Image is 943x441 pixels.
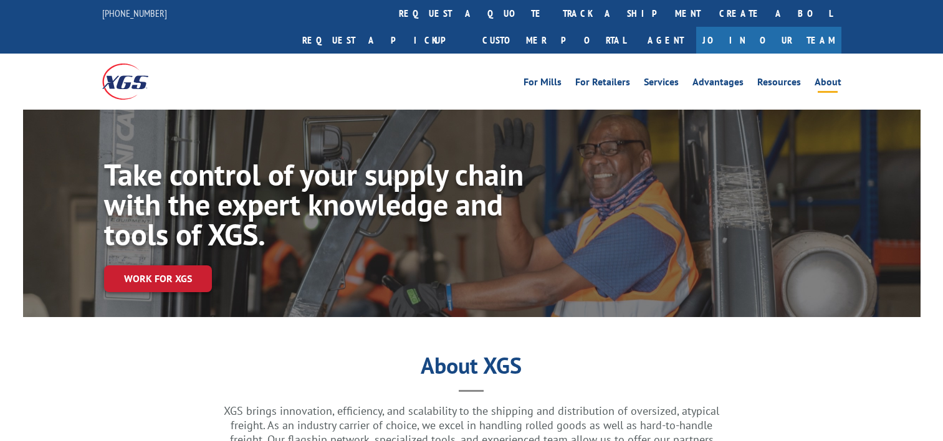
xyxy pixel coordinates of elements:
[104,159,527,255] h1: Take control of your supply chain with the expert knowledge and tools of XGS.
[696,27,841,54] a: Join Our Team
[757,77,801,91] a: Resources
[473,27,635,54] a: Customer Portal
[524,77,562,91] a: For Mills
[104,265,212,292] a: Work for XGS
[575,77,630,91] a: For Retailers
[293,27,473,54] a: Request a pickup
[635,27,696,54] a: Agent
[692,77,744,91] a: Advantages
[815,77,841,91] a: About
[102,7,167,19] a: [PHONE_NUMBER]
[94,357,848,381] h1: About XGS
[644,77,679,91] a: Services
